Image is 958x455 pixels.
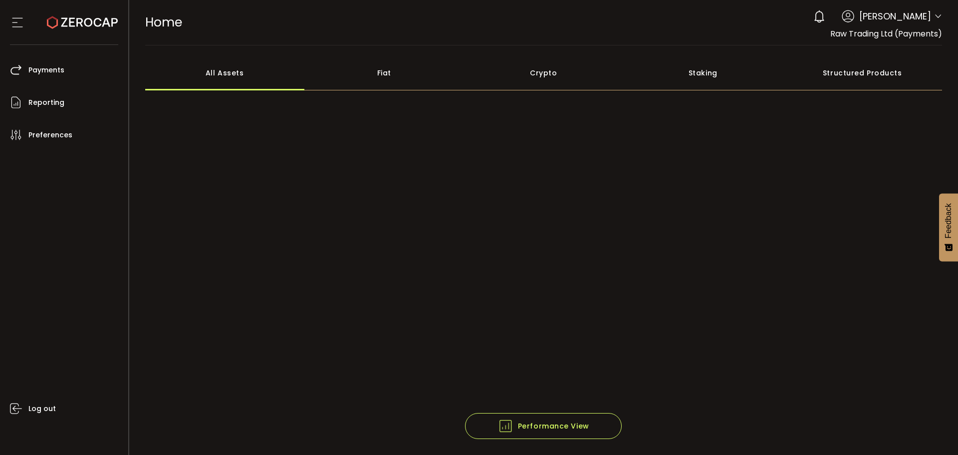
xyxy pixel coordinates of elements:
[304,55,464,90] div: Fiat
[145,55,305,90] div: All Assets
[28,63,64,77] span: Payments
[859,9,931,23] span: [PERSON_NAME]
[842,347,958,455] iframe: Chat Widget
[28,128,72,142] span: Preferences
[939,193,958,261] button: Feedback - Show survey
[498,419,589,434] span: Performance View
[464,55,624,90] div: Crypto
[830,28,942,39] span: Raw Trading Ltd (Payments)
[28,402,56,416] span: Log out
[783,55,943,90] div: Structured Products
[145,13,182,31] span: Home
[465,413,622,439] button: Performance View
[28,95,64,110] span: Reporting
[623,55,783,90] div: Staking
[944,203,953,238] span: Feedback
